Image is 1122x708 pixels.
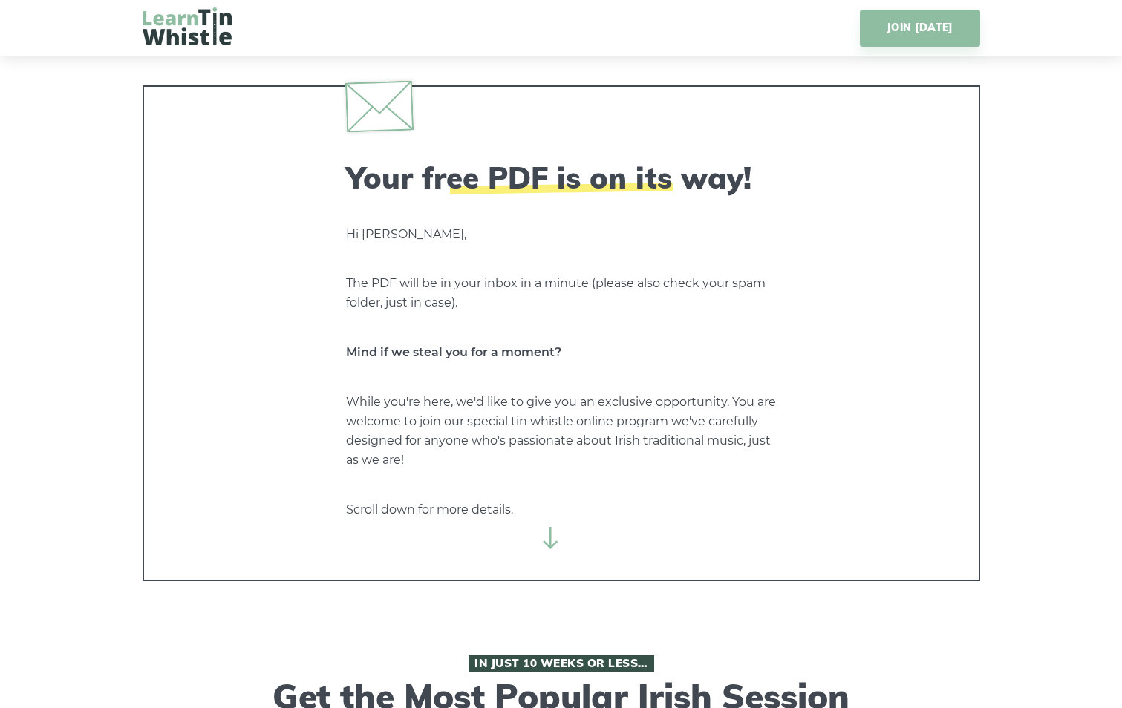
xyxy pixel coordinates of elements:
[469,655,654,672] span: In Just 10 Weeks or Less…
[346,160,777,195] h2: Your free PDF is on its way!
[346,345,561,359] strong: Mind if we steal you for a moment?
[346,393,777,470] p: While you're here, we'd like to give you an exclusive opportunity. You are welcome to join our sp...
[346,274,777,312] p: The PDF will be in your inbox in a minute (please also check your spam folder, just in case).
[346,500,777,519] p: Scroll down for more details.
[860,10,979,47] a: JOIN [DATE]
[345,80,413,132] img: envelope.svg
[143,7,232,45] img: LearnTinWhistle.com
[346,225,777,244] p: Hi [PERSON_NAME],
